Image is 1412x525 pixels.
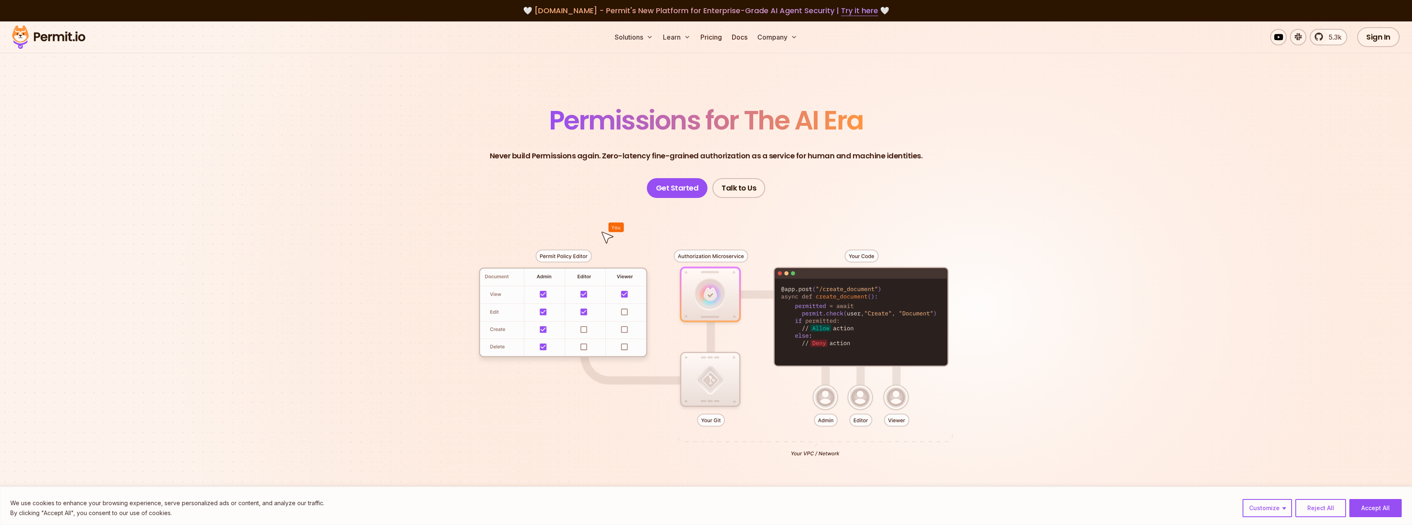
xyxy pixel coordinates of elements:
[490,150,923,162] p: Never build Permissions again. Zero-latency fine-grained authorization as a service for human and...
[1349,499,1402,517] button: Accept All
[754,29,801,45] button: Company
[1243,499,1292,517] button: Customize
[8,23,89,51] img: Permit logo
[1310,29,1347,45] a: 5.3k
[1357,27,1400,47] a: Sign In
[660,29,694,45] button: Learn
[10,508,324,518] p: By clicking "Accept All", you consent to our use of cookies.
[697,29,725,45] a: Pricing
[611,29,656,45] button: Solutions
[1324,32,1342,42] span: 5.3k
[712,178,765,198] a: Talk to Us
[728,29,751,45] a: Docs
[10,498,324,508] p: We use cookies to enhance your browsing experience, serve personalized ads or content, and analyz...
[841,5,878,16] a: Try it here
[534,5,878,16] span: [DOMAIN_NAME] - Permit's New Platform for Enterprise-Grade AI Agent Security |
[549,102,863,139] span: Permissions for The AI Era
[647,178,708,198] a: Get Started
[1295,499,1346,517] button: Reject All
[20,5,1392,16] div: 🤍 🤍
